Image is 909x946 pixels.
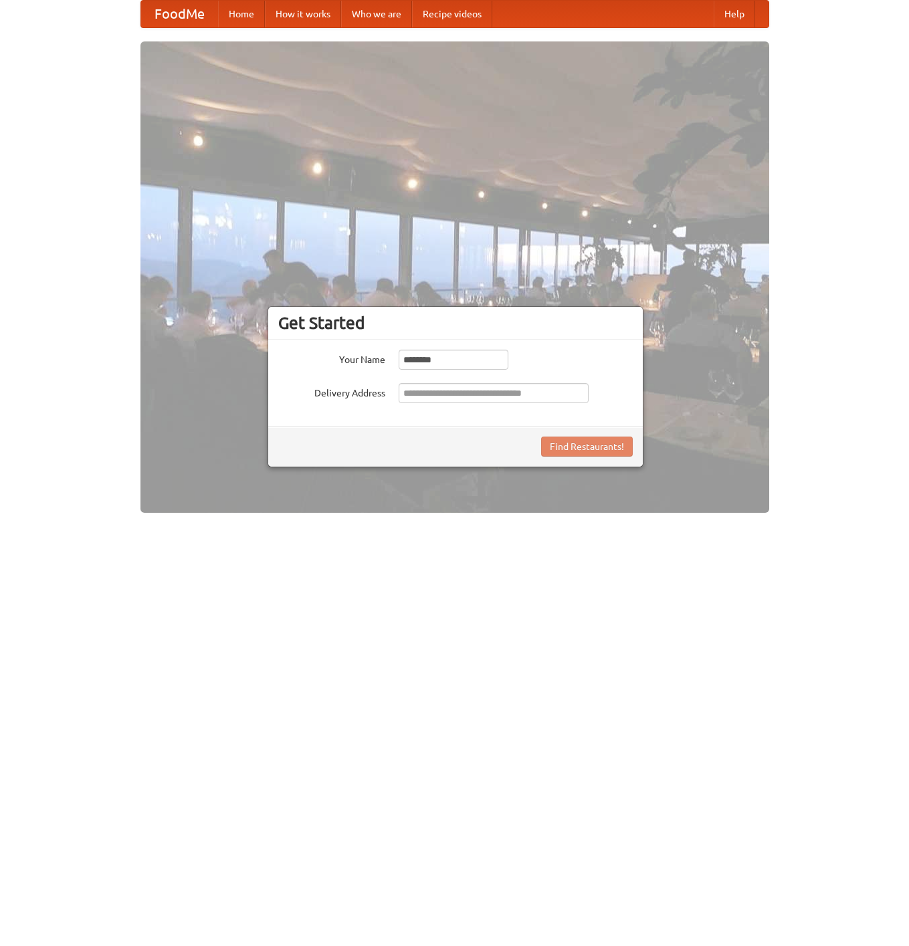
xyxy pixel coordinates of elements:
[218,1,265,27] a: Home
[278,313,633,333] h3: Get Started
[265,1,341,27] a: How it works
[278,350,385,366] label: Your Name
[541,437,633,457] button: Find Restaurants!
[412,1,492,27] a: Recipe videos
[714,1,755,27] a: Help
[141,1,218,27] a: FoodMe
[341,1,412,27] a: Who we are
[278,383,385,400] label: Delivery Address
